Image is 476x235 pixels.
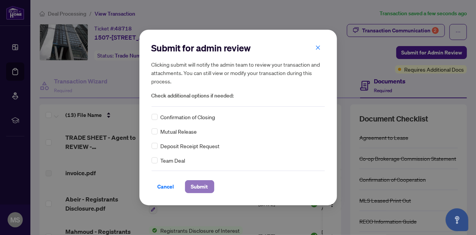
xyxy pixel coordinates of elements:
h5: Clicking submit will notify the admin team to review your transaction and attachments. You can st... [152,60,325,85]
button: Submit [185,180,214,193]
span: Cancel [158,181,174,193]
h2: Submit for admin review [152,42,325,54]
span: Deposit Receipt Request [161,142,220,150]
span: Submit [191,181,208,193]
span: Confirmation of Closing [161,113,215,121]
span: Team Deal [161,156,185,165]
span: Check additional options if needed: [152,91,325,100]
span: close [315,45,321,50]
button: Open asap [446,208,468,231]
button: Cancel [152,180,180,193]
span: Mutual Release [161,127,197,136]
